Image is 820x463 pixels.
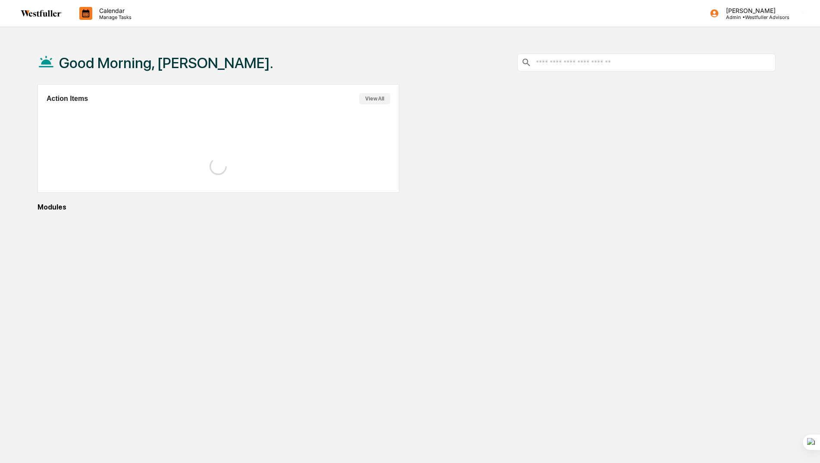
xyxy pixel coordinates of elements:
p: Manage Tasks [92,14,136,20]
button: View All [359,93,390,104]
p: [PERSON_NAME] [719,7,789,14]
div: Modules [38,203,776,211]
img: logo [21,10,62,17]
h2: Action Items [47,95,88,103]
h1: Good Morning, [PERSON_NAME]. [59,54,273,72]
p: Admin • Westfuller Advisors [719,14,789,20]
p: Calendar [92,7,136,14]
